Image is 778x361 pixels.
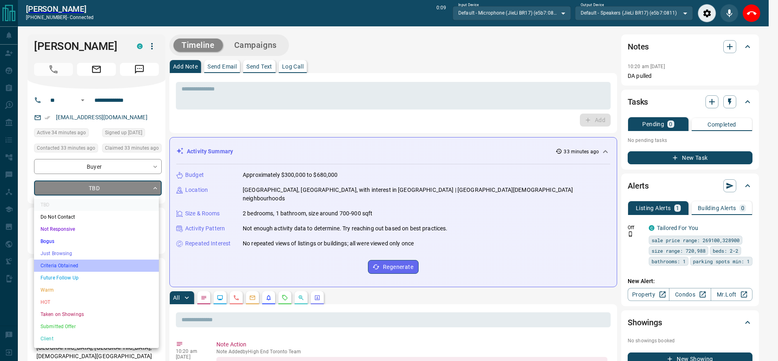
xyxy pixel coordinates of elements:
[34,333,159,345] li: Client
[34,211,159,223] li: Do Not Contact
[34,308,159,320] li: Taken on Showings
[34,296,159,308] li: HOT
[34,284,159,296] li: Warm
[34,272,159,284] li: Future Follow Up
[34,247,159,260] li: Just Browsing
[34,235,159,247] li: Bogus
[34,320,159,333] li: Submitted Offer
[34,260,159,272] li: Criteria Obtained
[34,223,159,235] li: Not Responsive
